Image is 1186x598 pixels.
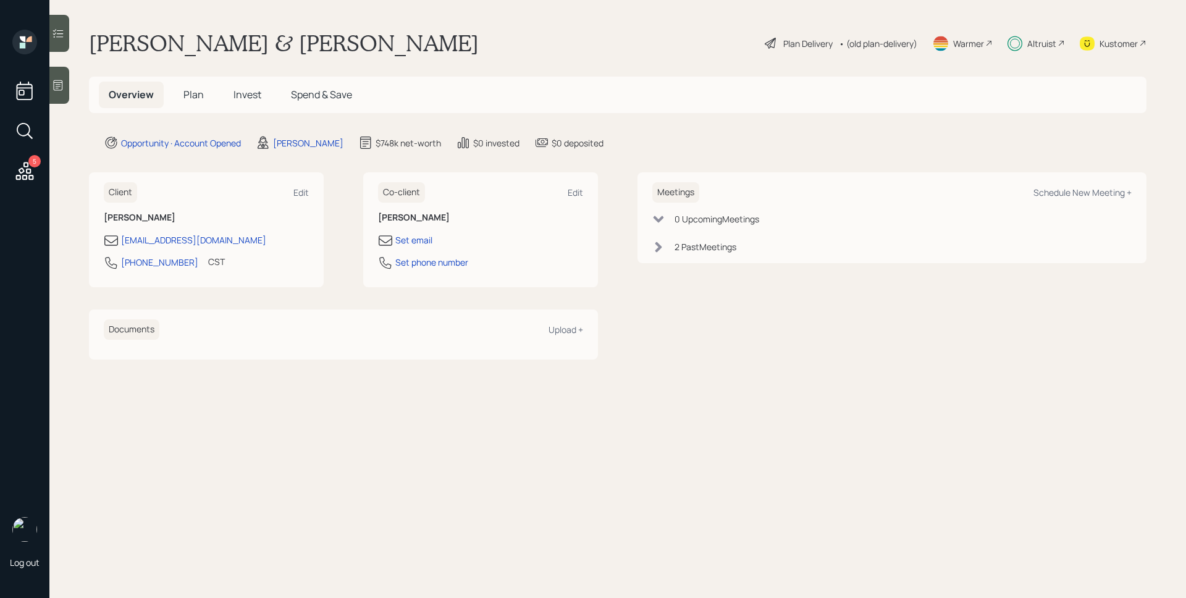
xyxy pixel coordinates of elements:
h1: [PERSON_NAME] & [PERSON_NAME] [89,30,479,57]
div: Opportunity · Account Opened [121,137,241,149]
div: [EMAIL_ADDRESS][DOMAIN_NAME] [121,234,266,246]
div: $0 invested [473,137,519,149]
div: 5 [28,155,41,167]
div: Edit [293,187,309,198]
div: Schedule New Meeting + [1033,187,1132,198]
h6: Co-client [378,182,425,203]
div: 0 Upcoming Meeting s [675,213,759,225]
div: CST [208,255,225,268]
h6: Meetings [652,182,699,203]
div: Plan Delivery [783,37,833,50]
span: Overview [109,88,154,101]
span: Spend & Save [291,88,352,101]
div: Set phone number [395,256,468,269]
div: Edit [568,187,583,198]
div: [PHONE_NUMBER] [121,256,198,269]
span: Plan [183,88,204,101]
div: Set email [395,234,432,246]
div: Upload + [549,324,583,335]
h6: Documents [104,319,159,340]
h6: [PERSON_NAME] [104,213,309,223]
img: james-distasi-headshot.png [12,517,37,542]
div: Altruist [1027,37,1056,50]
div: Log out [10,557,40,568]
span: Invest [233,88,261,101]
div: $0 deposited [552,137,604,149]
div: Warmer [953,37,984,50]
div: [PERSON_NAME] [273,137,343,149]
div: Kustomer [1100,37,1138,50]
h6: [PERSON_NAME] [378,213,583,223]
div: 2 Past Meeting s [675,240,736,253]
div: • (old plan-delivery) [839,37,917,50]
h6: Client [104,182,137,203]
div: $748k net-worth [376,137,441,149]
